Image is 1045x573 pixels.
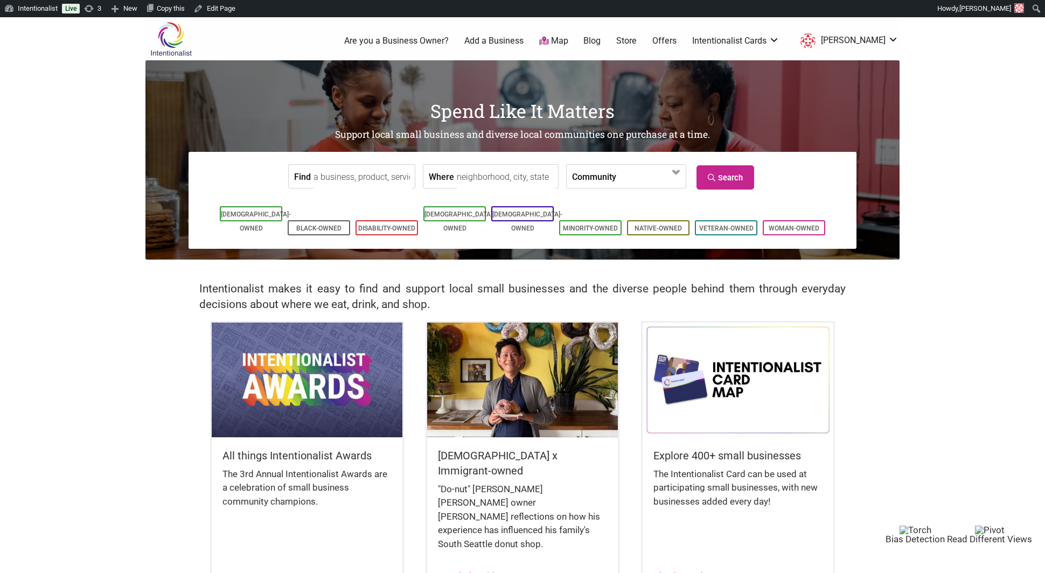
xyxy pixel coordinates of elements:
a: Store [616,35,637,47]
span: Read Different Views [947,534,1032,544]
a: Search [696,165,754,190]
label: Where [429,165,454,188]
input: a business, product, service [313,165,412,189]
img: Intentionalist Card Map [643,323,833,437]
a: Disability-Owned [358,225,415,232]
div: The Intentionalist Card can be used at participating small businesses, with new businesses added ... [653,467,823,520]
label: Community [572,165,616,188]
a: Minority-Owned [563,225,618,232]
div: "Do-nut" [PERSON_NAME] [PERSON_NAME] owner [PERSON_NAME] reflections on how his experience has in... [438,483,607,562]
img: Intentionalist [145,22,197,57]
button: Pivot Read Different Views [947,525,1032,544]
img: Torch [900,526,931,535]
a: Woman-Owned [769,225,819,232]
a: Offers [652,35,677,47]
h2: Support local small business and diverse local communities one purchase at a time. [145,128,900,142]
label: Find [294,165,311,188]
a: Black-Owned [296,225,342,232]
img: King Donuts - Hong Chhuor [427,323,618,437]
a: Native-Owned [635,225,682,232]
h5: Explore 400+ small businesses [653,448,823,463]
h1: Spend Like It Matters [145,98,900,124]
a: [DEMOGRAPHIC_DATA]-Owned [221,211,291,232]
img: Intentionalist Awards [212,323,402,437]
a: [DEMOGRAPHIC_DATA]-Owned [492,211,562,232]
a: Live [62,4,80,13]
img: Pivot [975,526,1005,535]
a: Map [539,35,568,47]
span: Bias Detection [886,534,945,544]
input: neighborhood, city, state [457,165,555,189]
a: [DEMOGRAPHIC_DATA]-Owned [424,211,494,232]
button: Torch Bias Detection [886,525,945,544]
h2: Intentionalist makes it easy to find and support local small businesses and the diverse people be... [199,281,846,312]
span: [PERSON_NAME] [959,4,1011,12]
a: [PERSON_NAME] [795,31,898,51]
div: The 3rd Annual Intentionalist Awards are a celebration of small business community champions. [222,467,392,520]
h5: All things Intentionalist Awards [222,448,392,463]
a: Veteran-Owned [699,225,754,232]
a: Are you a Business Owner? [344,35,449,47]
h5: [DEMOGRAPHIC_DATA] x Immigrant-owned [438,448,607,478]
a: Blog [583,35,601,47]
li: Sarah-Studer [795,31,898,51]
a: Intentionalist Cards [692,35,779,47]
a: Add a Business [464,35,524,47]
